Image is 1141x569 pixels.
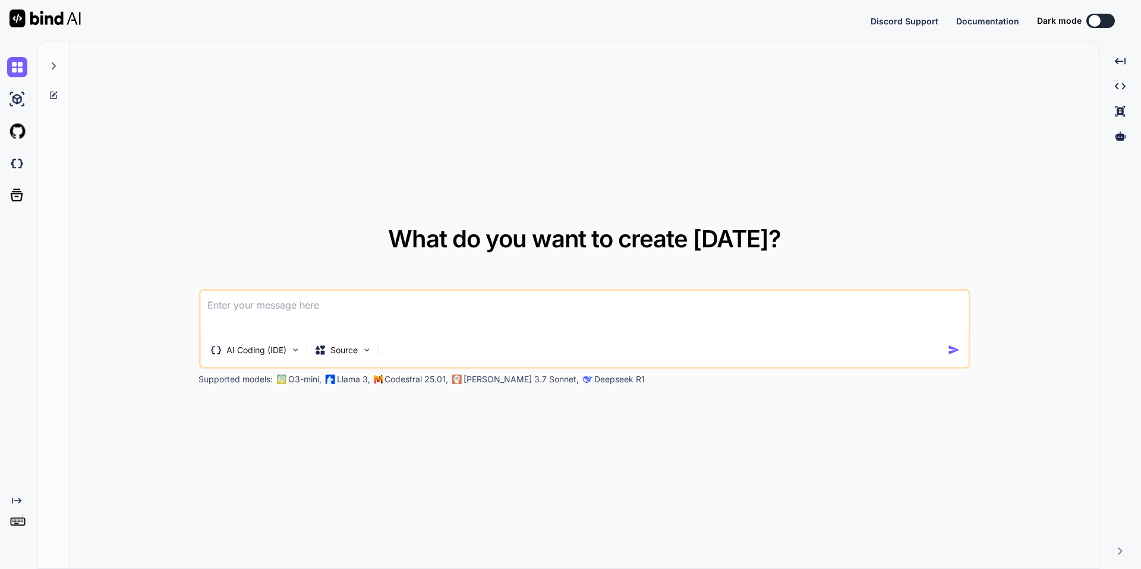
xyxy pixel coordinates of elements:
[276,375,286,384] img: GPT-4
[290,345,300,355] img: Pick Tools
[361,345,371,355] img: Pick Models
[337,373,370,385] p: Llama 3,
[1037,15,1082,27] span: Dark mode
[7,153,27,174] img: darkCloudIdeIcon
[956,16,1019,26] span: Documentation
[464,373,579,385] p: [PERSON_NAME] 3.7 Sonnet,
[871,15,938,27] button: Discord Support
[198,373,273,385] p: Supported models:
[325,375,335,384] img: Llama2
[226,344,286,356] p: AI Coding (IDE)
[948,344,960,356] img: icon
[582,375,592,384] img: claude
[452,375,461,384] img: claude
[7,89,27,109] img: ai-studio
[10,10,81,27] img: Bind AI
[956,15,1019,27] button: Documentation
[7,121,27,142] img: githubLight
[288,373,322,385] p: O3-mini,
[871,16,938,26] span: Discord Support
[594,373,645,385] p: Deepseek R1
[7,57,27,77] img: chat
[388,224,781,253] span: What do you want to create [DATE]?
[384,373,448,385] p: Codestral 25.01,
[330,344,358,356] p: Source
[374,375,382,383] img: Mistral-AI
